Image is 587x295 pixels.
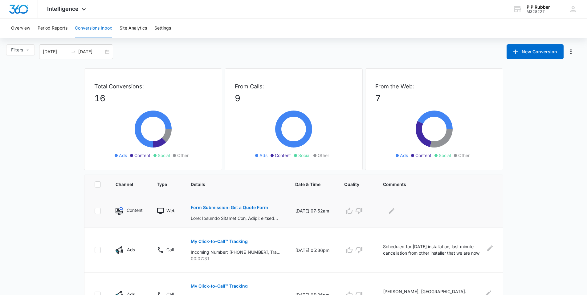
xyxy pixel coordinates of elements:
[191,181,271,188] span: Details
[288,194,337,228] td: [DATE] 07:52am
[116,181,133,188] span: Channel
[154,18,171,38] button: Settings
[375,92,493,105] p: 7
[191,255,280,262] p: 00:07:31
[6,44,35,55] button: Filters
[191,200,268,215] button: Form Submission: Get a Quote Form
[235,82,353,91] p: From Calls:
[400,152,408,159] span: Ads
[191,284,248,288] p: My Click-to-Call™ Tracking
[38,18,67,38] button: Period Reports
[566,47,576,57] button: Manage Numbers
[298,152,310,159] span: Social
[295,181,320,188] span: Date & Time
[383,181,484,188] span: Comments
[375,82,493,91] p: From the Web:
[166,207,176,214] p: Web
[235,92,353,105] p: 9
[94,92,212,105] p: 16
[134,152,150,159] span: Content
[11,18,30,38] button: Overview
[507,44,564,59] button: New Conversion
[288,228,337,273] td: [DATE] 05:36pm
[166,246,174,253] p: Call
[177,152,189,159] span: Other
[439,152,451,159] span: Social
[78,48,104,55] input: End date
[383,243,483,257] p: Scheduled for [DATE] installation, last minute cancellation from other installer that we are now ...
[157,181,167,188] span: Type
[487,243,493,253] button: Edit Comments
[387,206,397,216] button: Edit Comments
[158,152,170,159] span: Social
[415,152,431,159] span: Content
[127,207,142,213] p: Content
[43,48,68,55] input: Start date
[191,279,248,293] button: My Click-to-Call™ Tracking
[127,246,135,253] p: Ads
[191,215,280,221] p: Lore: Ipsumdo Sitamet Con, Adipi: elitseddoeiusmodt614@incid.utl, Etdol: +9856371308975, Magna al...
[458,152,470,159] span: Other
[119,152,127,159] span: Ads
[318,152,329,159] span: Other
[344,181,359,188] span: Quality
[11,46,23,53] span: Filters
[120,18,147,38] button: Site Analytics
[47,6,79,12] span: Intelligence
[191,205,268,210] p: Form Submission: Get a Quote Form
[94,82,212,91] p: Total Conversions:
[75,18,112,38] button: Conversions Inbox
[259,152,267,159] span: Ads
[191,234,248,249] button: My Click-to-Call™ Tracking
[527,10,550,14] div: account id
[191,239,248,244] p: My Click-to-Call™ Tracking
[527,5,550,10] div: account name
[71,49,76,54] span: to
[191,249,280,255] p: Incoming Number: [PHONE_NUMBER], Tracking Number: [PHONE_NUMBER], Ring To: [PHONE_NUMBER], Caller...
[275,152,291,159] span: Content
[71,49,76,54] span: swap-right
